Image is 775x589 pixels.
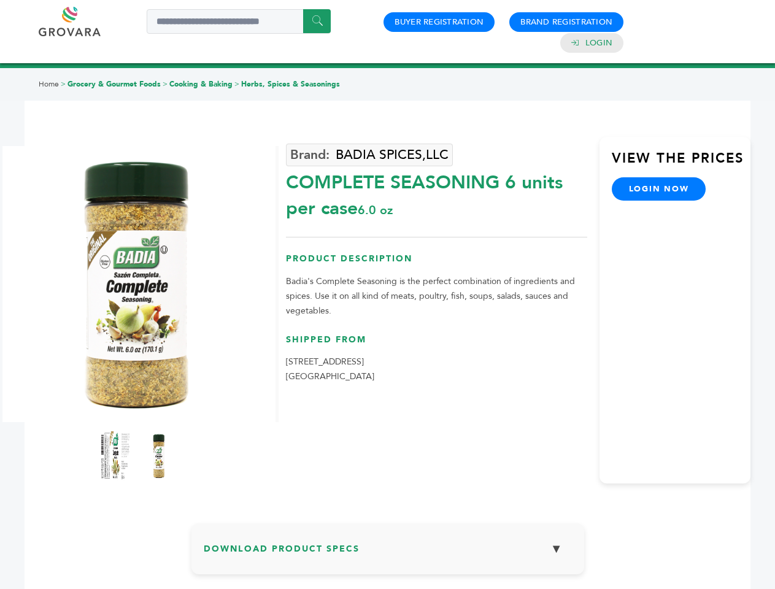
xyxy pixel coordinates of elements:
p: Badia's Complete Seasoning is the perfect combination of ingredients and spices. Use it on all ki... [286,274,587,318]
button: ▼ [541,536,572,562]
div: COMPLETE SEASONING 6 units per case [286,164,587,221]
img: COMPLETE SEASONING® 6 units per case 6.0 oz Product Label [101,431,131,480]
h3: Shipped From [286,334,587,355]
img: COMPLETE SEASONING® 6 units per case 6.0 oz [144,431,174,480]
span: > [234,79,239,89]
input: Search a product or brand... [147,9,331,34]
a: login now [612,177,706,201]
h3: View the Prices [612,149,750,177]
span: 6.0 oz [358,202,393,218]
a: BADIA SPICES,LLC [286,144,453,166]
h3: Download Product Specs [204,536,572,571]
p: [STREET_ADDRESS] [GEOGRAPHIC_DATA] [286,355,587,384]
a: Grocery & Gourmet Foods [67,79,161,89]
span: > [61,79,66,89]
a: Buyer Registration [395,17,484,28]
h3: Product Description [286,253,587,274]
a: Login [585,37,612,48]
a: Home [39,79,59,89]
a: Cooking & Baking [169,79,233,89]
a: Brand Registration [520,17,612,28]
a: Herbs, Spices & Seasonings [241,79,340,89]
span: > [163,79,168,89]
